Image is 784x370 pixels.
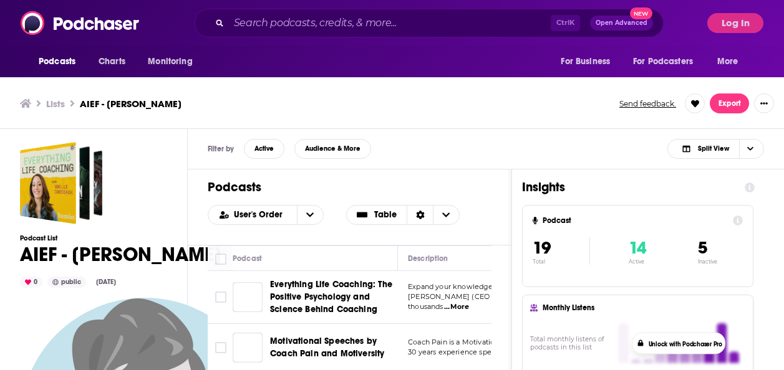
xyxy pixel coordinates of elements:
button: Open AdvancedNew [590,16,653,31]
button: open menu [139,50,208,74]
span: ...More [444,302,469,312]
button: open menu [297,206,323,224]
button: Export [710,93,749,113]
div: Search podcasts, credits, & more... [195,9,664,37]
div: Sort Direction [407,206,433,224]
a: AIEF - Jesse [20,142,102,224]
span: Monitoring [148,53,192,70]
a: Motivational Speeches by Coach Pain and Motiversity [233,333,263,363]
span: Everything Life Coaching: The Positive Psychology and Science Behind Coaching [270,279,392,315]
button: Choose View [667,139,764,159]
a: Charts [90,50,133,74]
h2: Choose List sort [208,205,324,225]
div: [DATE] [91,277,121,287]
button: Show More Button [754,93,774,113]
span: For Podcasters [633,53,693,70]
button: open menu [208,211,297,219]
div: Podcast [233,251,262,266]
span: For Business [561,53,610,70]
span: Audience & More [305,145,361,152]
button: open menu [552,50,626,74]
div: Description [408,251,448,266]
button: open menu [625,50,711,74]
span: Open Advanced [596,20,647,26]
button: Audience & More [294,139,371,159]
span: 30 years experience speaking for corporate events, [408,348,585,356]
h1: Insights [522,179,735,195]
h4: Monthly Listens [543,303,740,312]
h1: AIEF - [PERSON_NAME] [20,242,432,267]
span: New [630,7,652,19]
button: Send feedback. [616,98,680,109]
a: Everything Life Coaching: The Positive Psychology and Science Behind Coaching [270,278,394,316]
span: Podcasts [39,53,75,70]
span: Charts [99,53,125,70]
a: Motivational Speeches by Coach Pain and Motiversity [270,335,394,360]
img: Podchaser - Follow, Share and Rate Podcasts [21,11,140,35]
button: Choose View [346,205,460,225]
span: 19 [533,237,551,259]
h4: Total monthly listens of podcasts in this list [530,335,614,351]
span: Active [254,145,274,152]
span: Motivational Speeches by Coach Pain and Motiversity [270,336,384,359]
span: Coach Pain is a Motivational and Fitness Speaker with over [408,338,612,346]
span: Toggle select row [215,342,226,353]
span: 5 [698,237,707,259]
button: Active [244,139,284,159]
button: Unlock with Podchaser Pro [649,339,722,348]
span: User's Order [234,211,287,219]
span: [PERSON_NAME] (CEO of [PERSON_NAME]). With thousands [408,292,585,311]
input: Search podcasts, credits, & more... [229,13,551,33]
a: Lists [46,98,65,110]
span: Toggle select row [215,292,226,303]
span: 14 [629,237,646,259]
span: Table [374,211,397,219]
span: More [717,53,738,70]
p: Total [533,259,589,265]
div: public [47,277,86,288]
button: open menu [30,50,92,74]
span: Split View [698,145,729,152]
h4: Podcast [543,216,728,225]
p: Inactive [698,259,717,265]
a: Everything Life Coaching: The Positive Psychology and Science Behind Coaching [233,282,263,312]
span: Ctrl K [551,15,580,31]
p: Active [629,259,646,265]
span: Expand your knowledge on all things life coaching with [408,282,602,291]
h3: Podcast List [20,234,432,242]
div: 0 [20,277,42,288]
button: open menu [709,50,754,74]
h3: AIEF - [PERSON_NAME] [80,98,181,110]
button: Log In [707,13,763,33]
